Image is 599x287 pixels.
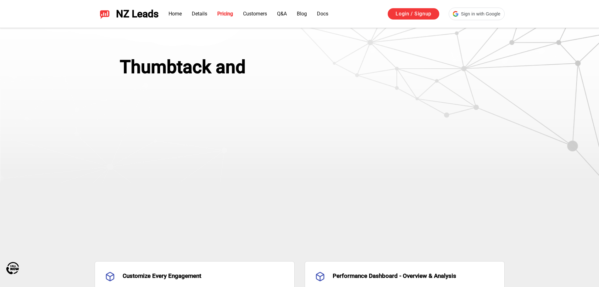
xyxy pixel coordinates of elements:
[388,8,439,20] a: Login / Signup
[217,11,233,17] a: Pricing
[123,272,275,280] h3: Customize Every Engagement
[120,57,319,77] div: Thumbtack and
[317,11,328,17] a: Docs
[297,11,307,17] a: Blog
[6,262,19,274] img: Call Now
[461,11,500,17] span: Sign in with Google
[169,11,182,17] a: Home
[192,11,207,17] a: Details
[100,9,110,19] img: NZ Leads logo
[116,8,158,20] span: NZ Leads
[277,11,287,17] a: Q&A
[449,8,504,20] div: Sign in with Google
[243,11,267,17] a: Customers
[333,272,494,280] h3: Performance Dashboard - Overview & Analysis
